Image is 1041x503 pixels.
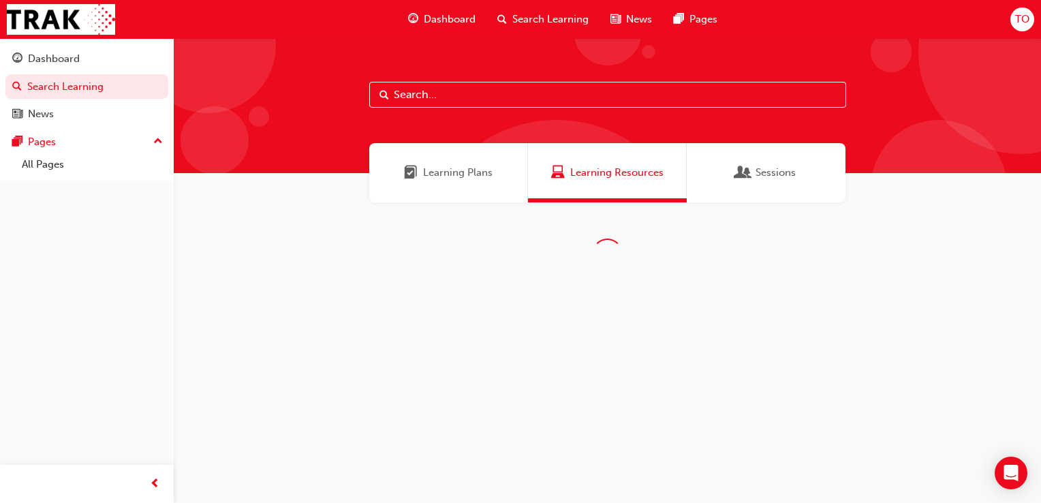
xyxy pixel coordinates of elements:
[600,5,663,33] a: news-iconNews
[736,165,750,181] span: Sessions
[486,5,600,33] a: search-iconSearch Learning
[687,143,845,202] a: SessionsSessions
[369,143,528,202] a: Learning PlansLearning Plans
[5,44,168,129] button: DashboardSearch LearningNews
[5,129,168,155] button: Pages
[7,4,115,35] img: Trak
[12,136,22,149] span: pages-icon
[379,87,389,103] span: Search
[408,11,418,28] span: guage-icon
[663,5,728,33] a: pages-iconPages
[5,102,168,127] a: News
[404,165,418,181] span: Learning Plans
[5,74,168,100] a: Search Learning
[424,12,476,27] span: Dashboard
[551,165,565,181] span: Learning Resources
[369,82,846,108] input: Search...
[689,12,717,27] span: Pages
[626,12,652,27] span: News
[150,476,160,493] span: prev-icon
[423,165,493,181] span: Learning Plans
[12,81,22,93] span: search-icon
[610,11,621,28] span: news-icon
[28,51,80,67] div: Dashboard
[1015,12,1029,27] span: TO
[528,143,687,202] a: Learning ResourcesLearning Resources
[16,154,168,175] a: All Pages
[1010,7,1034,31] button: TO
[674,11,684,28] span: pages-icon
[153,133,163,151] span: up-icon
[570,165,664,181] span: Learning Resources
[512,12,589,27] span: Search Learning
[756,165,796,181] span: Sessions
[28,134,56,150] div: Pages
[397,5,486,33] a: guage-iconDashboard
[497,11,507,28] span: search-icon
[12,108,22,121] span: news-icon
[12,53,22,65] span: guage-icon
[28,106,54,122] div: News
[995,457,1027,489] div: Open Intercom Messenger
[5,46,168,72] a: Dashboard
